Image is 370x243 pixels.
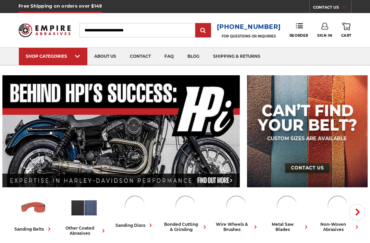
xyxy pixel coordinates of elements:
a: shipping & returns [206,48,267,65]
img: Wire Wheels & Brushes [224,194,249,218]
a: non-woven abrasives [315,194,360,232]
img: Bonded Cutting & Grinding [173,194,198,218]
img: Non-woven Abrasives [325,194,350,218]
a: Reorder [289,23,308,37]
img: promo banner for custom belts. [247,75,368,187]
img: Empire Abrasives [18,20,71,40]
img: Sanding Belts [19,194,48,222]
a: other coated abrasives [62,194,107,236]
div: SHOP CATEGORIES [26,54,81,59]
img: Sanding Discs [123,194,147,218]
a: contact [123,48,158,65]
div: metal saw blades [264,222,310,232]
a: bonded cutting & grinding [163,194,208,232]
a: metal saw blades [264,194,310,232]
div: other coated abrasives [62,225,107,236]
div: sanding discs [115,222,154,229]
div: sanding belts [14,225,53,233]
button: Next [349,204,365,220]
img: Metal Saw Blades [275,194,299,218]
a: sanding discs [112,194,158,229]
div: bonded cutting & grinding [163,222,208,232]
a: faq [158,48,181,65]
p: FOR QUESTIONS OR INQUIRIES [217,34,281,38]
img: Banner for an interview featuring Horsepower Inc who makes Harley performance upgrades featured o... [2,75,240,187]
img: Other Coated Abrasives [70,194,98,222]
span: Reorder [289,33,308,38]
a: CONTACT US [313,3,351,13]
span: Sign In [317,33,332,38]
a: sanding belts [11,194,56,233]
div: non-woven abrasives [315,222,360,232]
a: wire wheels & brushes [214,194,259,232]
input: Submit [196,24,210,37]
a: about us [87,48,123,65]
a: [PHONE_NUMBER] [217,22,281,32]
div: wire wheels & brushes [214,222,259,232]
a: blog [181,48,206,65]
a: Cart [341,23,351,38]
span: Cart [341,33,351,38]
